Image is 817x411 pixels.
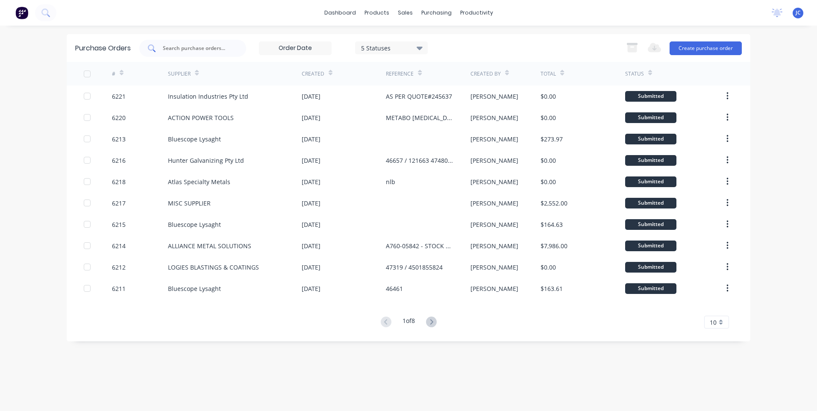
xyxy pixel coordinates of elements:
div: [PERSON_NAME] [470,263,518,272]
div: Submitted [625,176,676,187]
div: A760-05842 - STOCK A760-07547 - STOCK A760-07549 - STOCK [386,241,453,250]
div: 6218 [112,177,126,186]
div: [PERSON_NAME] [470,284,518,293]
div: Submitted [625,241,676,251]
div: Hunter Galvanizing Pty Ltd [168,156,244,165]
div: products [360,6,394,19]
div: Submitted [625,219,676,230]
div: Submitted [625,262,676,273]
div: productivity [456,6,497,19]
a: dashboard [320,6,360,19]
div: Supplier [168,70,191,78]
div: $163.61 [541,284,563,293]
div: Created By [470,70,501,78]
div: Bluescope Lysaght [168,220,221,229]
div: 6217 [112,199,126,208]
div: [PERSON_NAME] [470,241,518,250]
input: Search purchase orders... [162,44,233,53]
div: [DATE] [302,263,320,272]
div: Insulation Industries Pty Ltd [168,92,248,101]
div: Total [541,70,556,78]
div: $0.00 [541,177,556,186]
div: $7,986.00 [541,241,567,250]
div: [PERSON_NAME] [470,177,518,186]
div: Reference [386,70,414,78]
div: [PERSON_NAME] [470,199,518,208]
div: [DATE] [302,220,320,229]
div: Submitted [625,112,676,123]
div: [PERSON_NAME] [470,156,518,165]
div: 46657 / 121663 47480 / 122123 47093 / 121947 47360 / 122074 [386,156,453,165]
div: [DATE] [302,156,320,165]
div: 1 of 8 [403,316,415,329]
div: MISC SUPPLIER [168,199,211,208]
div: 6212 [112,263,126,272]
div: [DATE] [302,113,320,122]
div: 6221 [112,92,126,101]
div: Submitted [625,155,676,166]
div: Atlas Specialty Metals [168,177,230,186]
div: LOGIES BLASTINGS & COATINGS [168,263,259,272]
input: Order Date [259,42,331,55]
div: $273.97 [541,135,563,144]
div: ALLIANCE METAL SOLUTIONS [168,241,251,250]
div: METABO [MEDICAL_DATA] [386,113,453,122]
div: Status [625,70,644,78]
div: [DATE] [302,241,320,250]
img: Factory [15,6,28,19]
div: 6211 [112,284,126,293]
div: 6214 [112,241,126,250]
span: 10 [710,318,717,327]
div: [DATE] [302,284,320,293]
div: AS PER QUOTE#245637 [386,92,452,101]
div: Submitted [625,198,676,208]
div: Bluescope Lysaght [168,284,221,293]
div: $0.00 [541,113,556,122]
div: $0.00 [541,263,556,272]
div: [PERSON_NAME] [470,220,518,229]
div: [DATE] [302,177,320,186]
div: 47319 / 4501855824 [386,263,443,272]
div: [PERSON_NAME] [470,113,518,122]
div: 6216 [112,156,126,165]
div: nlb [386,177,395,186]
div: 6213 [112,135,126,144]
div: sales [394,6,417,19]
div: ACTION POWER TOOLS [168,113,234,122]
div: purchasing [417,6,456,19]
div: 6215 [112,220,126,229]
div: Purchase Orders [75,43,131,53]
div: 46461 [386,284,403,293]
div: # [112,70,115,78]
div: [DATE] [302,135,320,144]
div: [DATE] [302,92,320,101]
div: Bluescope Lysaght [168,135,221,144]
div: Created [302,70,324,78]
div: $2,552.00 [541,199,567,208]
div: $164.63 [541,220,563,229]
div: Submitted [625,134,676,144]
div: [DATE] [302,199,320,208]
div: [PERSON_NAME] [470,92,518,101]
div: [PERSON_NAME] [470,135,518,144]
div: Submitted [625,91,676,102]
div: 5 Statuses [361,43,422,52]
div: $0.00 [541,92,556,101]
span: JC [796,9,801,17]
div: $0.00 [541,156,556,165]
div: Submitted [625,283,676,294]
div: 6220 [112,113,126,122]
button: Create purchase order [670,41,742,55]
